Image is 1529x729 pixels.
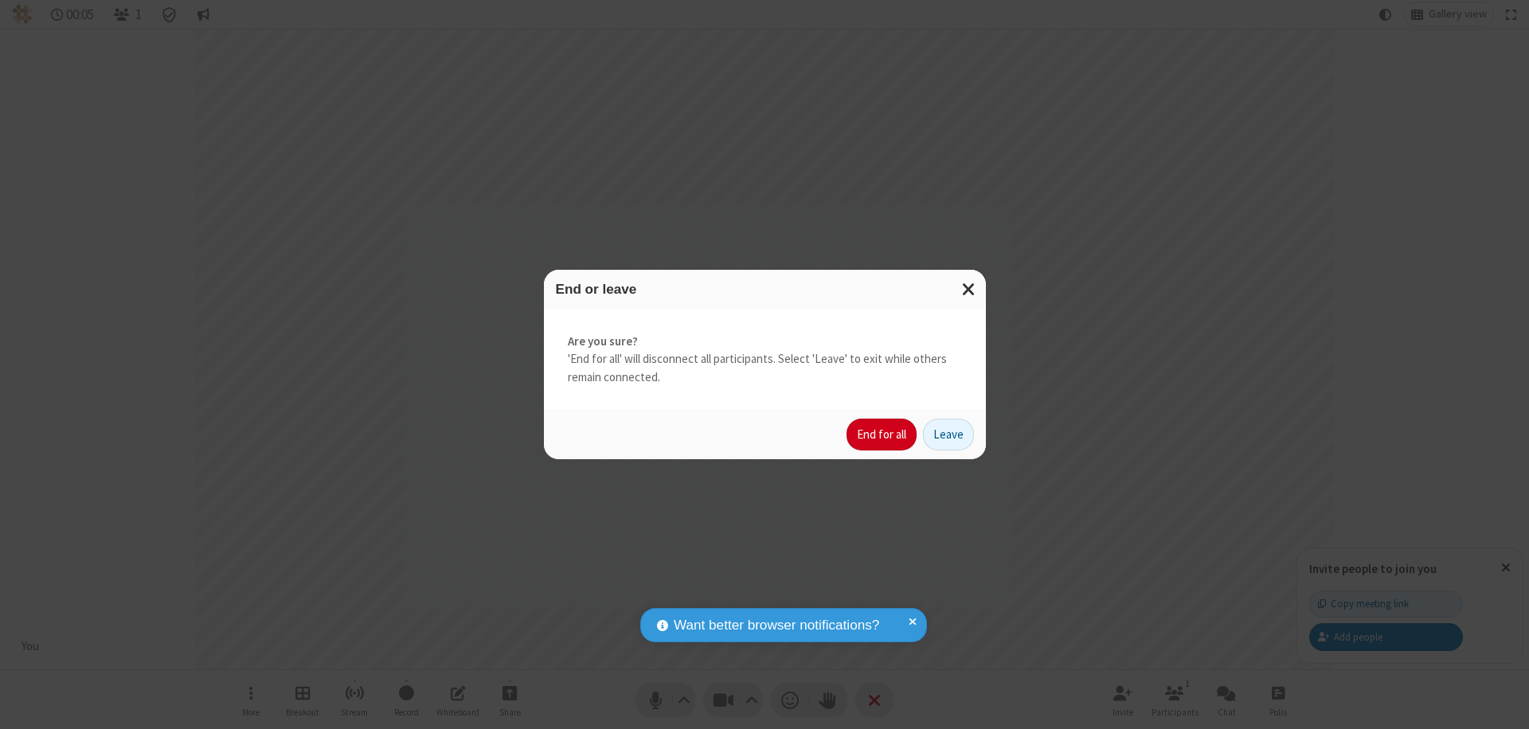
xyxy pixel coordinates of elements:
span: Want better browser notifications? [674,615,879,636]
button: End for all [847,419,917,450]
button: Leave [923,419,974,450]
button: Close modal [952,270,986,309]
h3: End or leave [556,282,974,297]
strong: Are you sure? [568,333,962,351]
div: 'End for all' will disconnect all participants. Select 'Leave' to exit while others remain connec... [544,309,986,411]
